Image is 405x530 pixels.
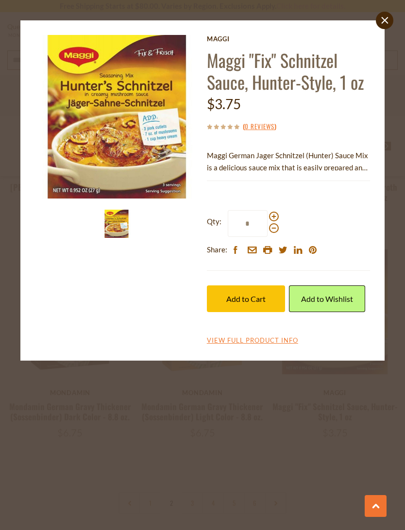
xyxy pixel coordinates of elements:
a: Maggi "Fix" Schnitzel Sauce, Hunter-Style, 1 oz [207,47,364,95]
button: Add to Cart [207,285,286,312]
a: Maggi [207,35,371,43]
a: 0 Reviews [245,121,274,132]
span: ( ) [243,121,276,131]
input: Qty: [228,210,268,237]
span: Share: [207,244,227,256]
img: Maggi German Jaeger Schnitzel (Hunter) Mix [35,35,199,199]
a: Add to Wishlist [289,285,365,312]
img: Maggi German Jaeger Schnitzel (Hunter) Mix [102,210,131,238]
span: $3.75 [207,96,241,112]
a: View Full Product Info [207,336,298,345]
span: Add to Cart [226,294,266,303]
p: Maggi German Jager Schnitzel (Hunter) Sauce Mix is a delicious sauce mix that is easily prepared ... [207,149,371,174]
strong: Qty: [207,215,221,228]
